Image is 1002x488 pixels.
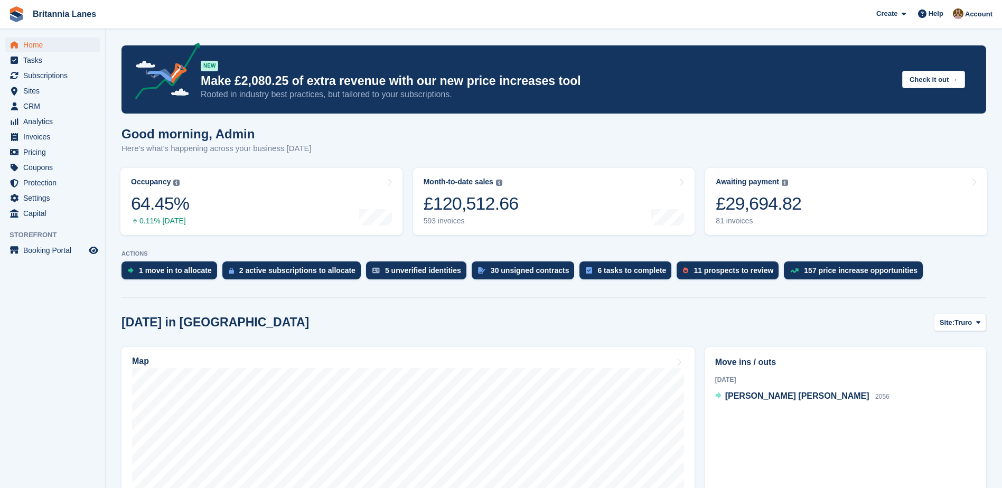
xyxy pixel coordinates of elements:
[131,217,189,226] div: 0.11% [DATE]
[677,261,784,285] a: 11 prospects to review
[694,266,773,275] div: 11 prospects to review
[222,261,366,285] a: 2 active subscriptions to allocate
[126,43,200,103] img: price-adjustments-announcement-icon-8257ccfd72463d97f412b2fc003d46551f7dbcb40ab6d574587a9cd5c0d94...
[472,261,580,285] a: 30 unsigned contracts
[229,267,234,274] img: active_subscription_to_allocate_icon-d502201f5373d7db506a760aba3b589e785aa758c864c3986d89f69b8ff3...
[5,83,100,98] a: menu
[965,9,992,20] span: Account
[902,71,965,88] button: Check it out →
[954,317,972,328] span: Truro
[121,261,222,285] a: 1 move in to allocate
[5,114,100,129] a: menu
[5,129,100,144] a: menu
[804,266,917,275] div: 157 price increase opportunities
[139,266,212,275] div: 1 move in to allocate
[953,8,963,19] img: Admin
[725,391,869,400] span: [PERSON_NAME] [PERSON_NAME]
[586,267,592,274] img: task-75834270c22a3079a89374b754ae025e5fb1db73e45f91037f5363f120a921f8.svg
[8,6,24,22] img: stora-icon-8386f47178a22dfd0bd8f6a31ec36ba5ce8667c1dd55bd0f319d3a0aa187defe.svg
[705,168,987,235] a: Awaiting payment £29,694.82 81 invoices
[5,99,100,114] a: menu
[23,160,87,175] span: Coupons
[875,393,889,400] span: 2056
[23,68,87,83] span: Subscriptions
[23,37,87,52] span: Home
[23,99,87,114] span: CRM
[934,314,986,331] button: Site: Truro
[23,243,87,258] span: Booking Portal
[5,160,100,175] a: menu
[366,261,472,285] a: 5 unverified identities
[424,193,519,214] div: £120,512.66
[5,145,100,159] a: menu
[597,266,666,275] div: 6 tasks to complete
[478,267,485,274] img: contract_signature_icon-13c848040528278c33f63329250d36e43548de30e8caae1d1a13099fd9432cc5.svg
[121,250,986,257] p: ACTIONS
[120,168,402,235] a: Occupancy 64.45% 0.11% [DATE]
[121,315,309,330] h2: [DATE] in [GEOGRAPHIC_DATA]
[23,53,87,68] span: Tasks
[372,267,380,274] img: verify_identity-adf6edd0f0f0b5bbfe63781bf79b02c33cf7c696d77639b501bdc392416b5a36.svg
[715,375,976,384] div: [DATE]
[715,356,976,369] h2: Move ins / outs
[413,168,695,235] a: Month-to-date sales £120,512.66 593 invoices
[5,243,100,258] a: menu
[87,244,100,257] a: Preview store
[10,230,105,240] span: Storefront
[23,175,87,190] span: Protection
[496,180,502,186] img: icon-info-grey-7440780725fd019a000dd9b08b2336e03edf1995a4989e88bcd33f0948082b44.svg
[715,390,889,403] a: [PERSON_NAME] [PERSON_NAME] 2056
[5,206,100,221] a: menu
[683,267,688,274] img: prospect-51fa495bee0391a8d652442698ab0144808aea92771e9ea1ae160a38d050c398.svg
[23,129,87,144] span: Invoices
[5,68,100,83] a: menu
[790,268,799,273] img: price_increase_opportunities-93ffe204e8149a01c8c9dc8f82e8f89637d9d84a8eef4429ea346261dce0b2c0.svg
[29,5,100,23] a: Britannia Lanes
[201,73,894,89] p: Make £2,080.25 of extra revenue with our new price increases tool
[716,177,779,186] div: Awaiting payment
[5,191,100,205] a: menu
[23,191,87,205] span: Settings
[201,61,218,71] div: NEW
[876,8,897,19] span: Create
[5,53,100,68] a: menu
[424,177,493,186] div: Month-to-date sales
[23,145,87,159] span: Pricing
[424,217,519,226] div: 593 invoices
[929,8,943,19] span: Help
[579,261,677,285] a: 6 tasks to complete
[385,266,461,275] div: 5 unverified identities
[784,261,928,285] a: 157 price increase opportunities
[491,266,569,275] div: 30 unsigned contracts
[716,193,801,214] div: £29,694.82
[201,89,894,100] p: Rooted in industry best practices, but tailored to your subscriptions.
[5,37,100,52] a: menu
[23,114,87,129] span: Analytics
[131,193,189,214] div: 64.45%
[716,217,801,226] div: 81 invoices
[23,206,87,221] span: Capital
[782,180,788,186] img: icon-info-grey-7440780725fd019a000dd9b08b2336e03edf1995a4989e88bcd33f0948082b44.svg
[23,83,87,98] span: Sites
[131,177,171,186] div: Occupancy
[121,143,312,155] p: Here's what's happening across your business [DATE]
[128,267,134,274] img: move_ins_to_allocate_icon-fdf77a2bb77ea45bf5b3d319d69a93e2d87916cf1d5bf7949dd705db3b84f3ca.svg
[121,127,312,141] h1: Good morning, Admin
[173,180,180,186] img: icon-info-grey-7440780725fd019a000dd9b08b2336e03edf1995a4989e88bcd33f0948082b44.svg
[5,175,100,190] a: menu
[132,356,149,366] h2: Map
[940,317,954,328] span: Site:
[239,266,355,275] div: 2 active subscriptions to allocate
